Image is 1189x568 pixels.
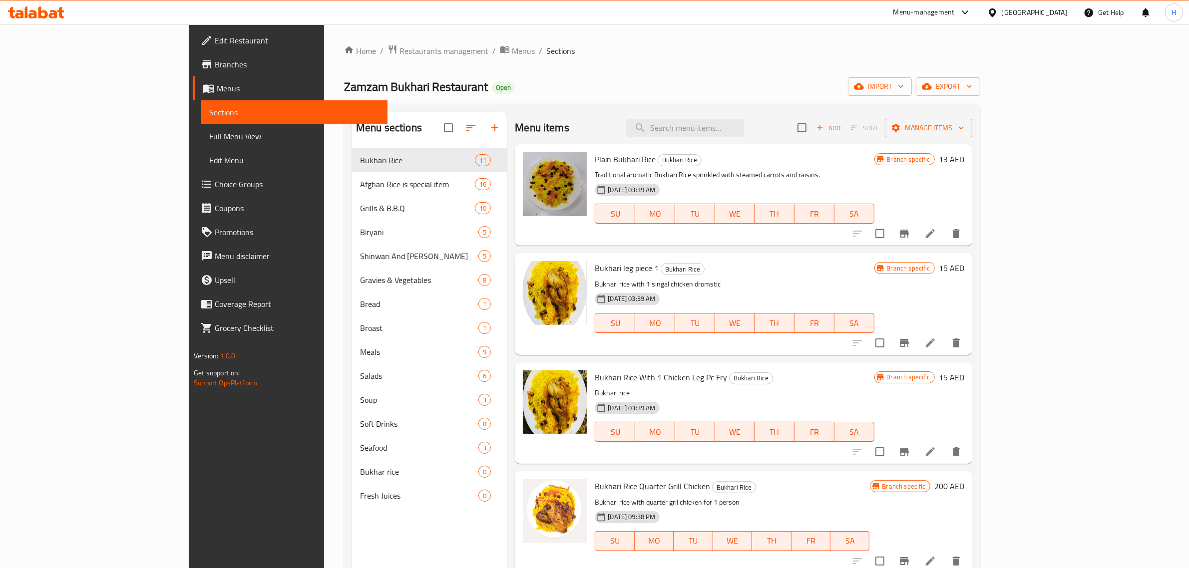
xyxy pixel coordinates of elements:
[712,481,756,493] div: Bukhari Rice
[352,340,507,364] div: Meals9
[193,52,388,76] a: Branches
[352,412,507,436] div: Soft Drinks8
[812,120,844,136] span: Add item
[352,316,507,340] div: Broast1
[478,250,491,262] div: items
[939,261,964,275] h6: 15 AED
[215,226,380,238] span: Promotions
[755,422,794,442] button: TH
[798,207,830,221] span: FR
[478,298,491,310] div: items
[194,376,257,389] a: Support.OpsPlatform
[201,148,388,172] a: Edit Menu
[352,172,507,196] div: Afghan Rice is special item16
[869,332,890,353] span: Select to update
[604,403,659,413] span: [DATE] 03:39 AM
[719,316,751,330] span: WE
[599,425,631,439] span: SU
[892,440,916,464] button: Branch-specific-item
[492,82,515,94] div: Open
[215,250,380,262] span: Menu disclaimer
[360,202,475,214] span: Grills & B.B.Q
[479,419,490,429] span: 8
[478,370,491,382] div: items
[475,204,490,213] span: 10
[729,372,773,384] div: Bukhari Rice
[730,372,773,384] span: Bukhari Rice
[360,154,475,166] span: Bukhari Rice
[798,425,830,439] span: FR
[944,331,968,355] button: delete
[595,169,874,181] p: Traditional aromatic Bukhari Rice sprinkled with steamed carrots and raisins.
[194,366,240,379] span: Get support on:
[193,268,388,292] a: Upsell
[479,323,490,333] span: 1
[360,346,478,358] div: Meals
[755,313,794,333] button: TH
[675,313,715,333] button: TU
[478,442,491,454] div: items
[830,531,869,551] button: SA
[344,44,980,57] nav: breadcrumb
[193,244,388,268] a: Menu disclaimer
[475,180,490,189] span: 16
[794,422,834,442] button: FR
[352,144,507,512] nav: Menu sections
[595,531,634,551] button: SU
[639,425,671,439] span: MO
[478,394,491,406] div: items
[360,274,478,286] span: Gravies & Vegetables
[360,370,478,382] span: Salads
[479,467,490,477] span: 0
[479,491,490,501] span: 0
[679,316,711,330] span: TU
[360,490,478,502] span: Fresh Juices
[352,148,507,172] div: Bukhari Rice11
[478,346,491,358] div: items
[661,263,705,275] div: Bukhari Rice
[838,207,870,221] span: SA
[360,250,478,262] div: Shinwari And Peshawari Karahi
[679,425,711,439] span: TU
[360,418,478,430] span: Soft Drinks
[752,531,791,551] button: TH
[360,178,475,190] div: Afghan Rice is special item
[352,292,507,316] div: Bread1
[715,204,755,224] button: WE
[512,45,535,57] span: Menus
[193,172,388,196] a: Choice Groups
[479,228,490,237] span: 5
[478,466,491,478] div: items
[201,100,388,124] a: Sections
[1172,7,1176,18] span: H
[215,298,380,310] span: Coverage Report
[215,274,380,286] span: Upsell
[523,370,587,434] img: Bukhari Rice With 1 Chicken Leg Pc Fry
[478,490,491,502] div: items
[595,278,874,290] p: Bukhari rice with 1 singal chicken dromstic
[639,207,671,221] span: MO
[834,313,874,333] button: SA
[438,117,459,138] span: Select all sections
[916,77,980,96] button: export
[869,441,890,462] span: Select to update
[479,347,490,357] span: 9
[360,394,478,406] div: Soup
[794,313,834,333] button: FR
[478,274,491,286] div: items
[546,45,575,57] span: Sections
[893,6,955,18] div: Menu-management
[759,207,791,221] span: TH
[1002,7,1068,18] div: [GEOGRAPHIC_DATA]
[360,298,478,310] span: Bread
[883,155,934,164] span: Branch specific
[352,244,507,268] div: Shinwari And [PERSON_NAME]5
[360,250,478,262] span: Shinwari And [PERSON_NAME]
[399,45,488,57] span: Restaurants management
[459,116,483,140] span: Sort sections
[635,422,675,442] button: MO
[475,156,490,165] span: 11
[883,372,934,382] span: Branch specific
[479,443,490,453] span: 3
